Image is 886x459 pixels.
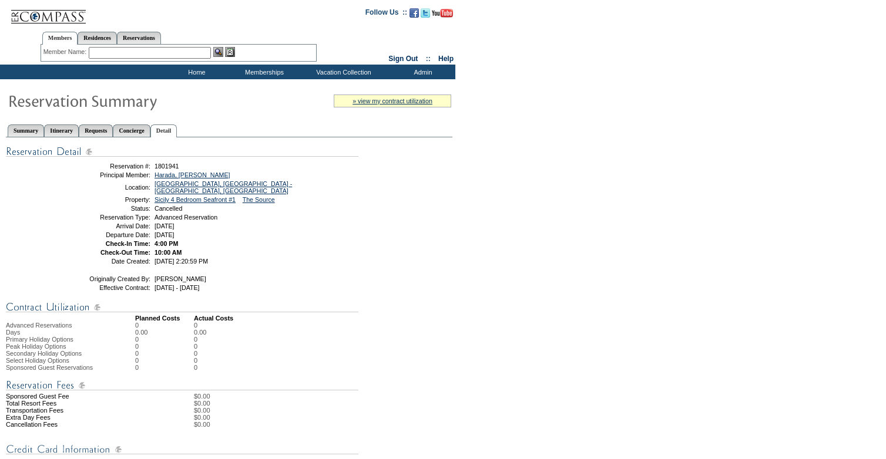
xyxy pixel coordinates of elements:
span: Secondary Holiday Options [6,350,82,357]
td: Departure Date: [66,231,150,238]
img: Credit Card Information [6,442,358,457]
span: Primary Holiday Options [6,336,73,343]
td: Total Resort Fees [6,400,135,407]
span: :: [426,55,431,63]
a: Sign Out [388,55,418,63]
span: Select Holiday Options [6,357,69,364]
span: [PERSON_NAME] [155,275,206,282]
td: Sponsored Guest Fee [6,393,135,400]
span: Days [6,329,20,336]
td: $0.00 [194,407,452,414]
td: Home [162,65,229,79]
td: Reservation Type: [66,214,150,221]
a: Sicily 4 Bedroom Seafront #1 [155,196,236,203]
td: 0 [194,336,206,343]
a: [GEOGRAPHIC_DATA], [GEOGRAPHIC_DATA] - [GEOGRAPHIC_DATA], [GEOGRAPHIC_DATA] [155,180,292,194]
a: » view my contract utilization [353,97,432,104]
img: Reservation Detail [6,144,358,159]
td: Location: [66,180,150,194]
td: 0 [194,364,206,371]
a: Requests [79,124,113,137]
td: 0 [194,350,206,357]
a: Residences [78,32,117,44]
td: Follow Us :: [365,7,407,21]
td: Status: [66,205,150,212]
img: Reservation Fees [6,378,358,393]
td: 0 [135,343,194,350]
td: Cancellation Fees [6,421,135,428]
td: Originally Created By: [66,275,150,282]
span: 4:00 PM [155,240,178,247]
td: Arrival Date: [66,222,150,230]
td: $0.00 [194,414,452,421]
span: Peak Holiday Options [6,343,66,350]
td: $0.00 [194,421,452,428]
a: Follow us on Twitter [421,12,430,19]
a: Harada, [PERSON_NAME] [155,171,230,178]
td: Vacation Collection [297,65,388,79]
span: [DATE] - [DATE] [155,284,200,291]
td: Actual Costs [194,315,452,322]
a: Summary [8,124,44,137]
span: [DATE] 2:20:59 PM [155,258,208,265]
td: Effective Contract: [66,284,150,291]
img: Follow us on Twitter [421,8,430,18]
span: 1801941 [155,163,179,170]
img: Become our fan on Facebook [410,8,419,18]
td: $0.00 [194,400,452,407]
span: [DATE] [155,231,174,238]
td: Reservation #: [66,163,150,170]
span: Advanced Reservations [6,322,72,329]
a: Become our fan on Facebook [410,12,419,19]
a: The Source [243,196,275,203]
td: 0 [135,336,194,343]
a: Help [438,55,454,63]
strong: Check-Out Time: [100,249,150,256]
a: Members [42,32,78,45]
img: Contract Utilization [6,300,358,315]
span: 10:00 AM [155,249,182,256]
img: Subscribe to our YouTube Channel [432,9,453,18]
span: [DATE] [155,222,174,230]
td: 0 [135,350,194,357]
a: Reservations [117,32,161,44]
div: Member Name: [43,47,89,57]
td: 0 [135,357,194,364]
td: Memberships [229,65,297,79]
td: 0 [135,364,194,371]
img: View [213,47,223,57]
strong: Check-In Time: [106,240,150,247]
td: Admin [388,65,455,79]
td: 0 [194,322,206,329]
td: 0 [135,322,194,329]
span: Cancelled [155,205,182,212]
a: Itinerary [44,124,79,137]
td: Planned Costs [135,315,194,322]
span: Advanced Reservation [155,214,217,221]
td: Transportation Fees [6,407,135,414]
td: 0.00 [135,329,194,336]
td: Principal Member: [66,171,150,178]
td: Date Created: [66,258,150,265]
img: Reservaton Summary [8,89,243,112]
span: Sponsored Guest Reservations [6,364,93,371]
a: Detail [150,124,177,137]
td: Extra Day Fees [6,414,135,421]
a: Concierge [113,124,150,137]
td: Property: [66,196,150,203]
td: $0.00 [194,393,452,400]
td: 0 [194,343,206,350]
img: Reservations [225,47,235,57]
a: Subscribe to our YouTube Channel [432,12,453,19]
td: 0 [194,357,206,364]
td: 0.00 [194,329,206,336]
